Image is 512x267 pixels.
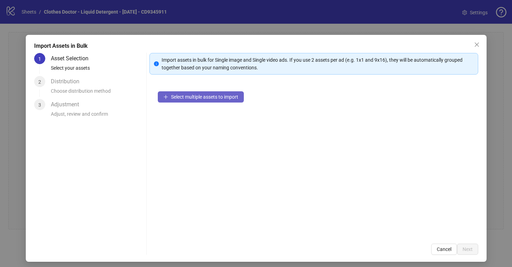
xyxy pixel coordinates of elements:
span: 2 [38,79,41,85]
button: Next [457,244,478,255]
div: Choose distribution method [51,87,144,99]
span: Select multiple assets to import [171,94,238,100]
button: Select multiple assets to import [158,91,244,102]
span: Cancel [437,246,451,252]
div: Adjust, review and confirm [51,110,144,122]
button: Cancel [431,244,457,255]
div: Adjustment [51,99,85,110]
span: 1 [38,56,41,62]
span: info-circle [154,61,159,66]
button: Close [471,39,482,50]
div: Import assets in bulk for Single image and Single video ads. If you use 2 assets per ad (e.g. 1x1... [162,56,474,71]
div: Asset Selection [51,53,94,64]
span: 3 [38,102,41,108]
span: plus [163,94,168,99]
div: Distribution [51,76,85,87]
div: Import Assets in Bulk [34,42,478,50]
div: Select your assets [51,64,144,76]
span: close [474,42,480,47]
